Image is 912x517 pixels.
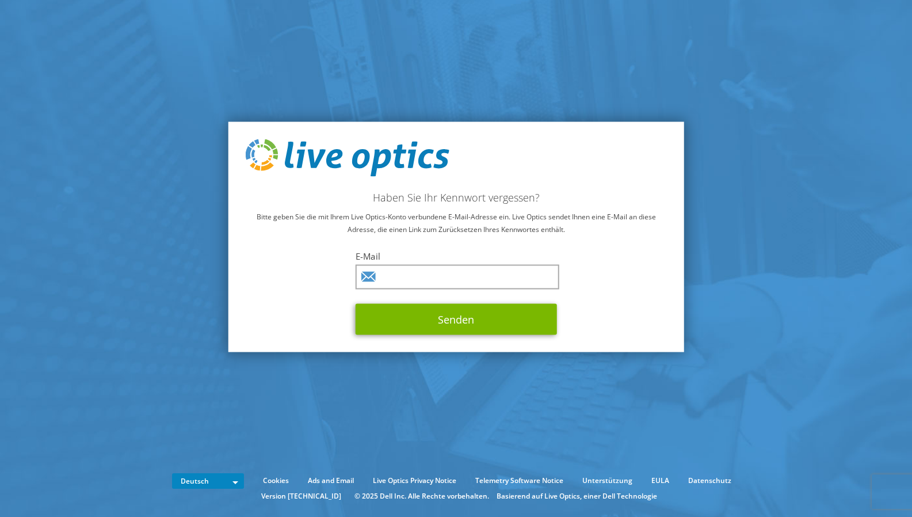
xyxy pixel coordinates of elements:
[254,474,297,487] a: Cookies
[245,211,667,236] p: Bitte geben Sie die mit Ihrem Live Optics-Konto verbundene E-Mail-Adresse ein. Live Optics sendet...
[349,490,495,503] li: © 2025 Dell Inc. Alle Rechte vorbehalten.
[245,139,449,177] img: live_optics_svg.svg
[255,490,347,503] li: Version [TECHNICAL_ID]
[574,474,641,487] a: Unterstützung
[364,474,465,487] a: Live Optics Privacy Notice
[467,474,572,487] a: Telemetry Software Notice
[299,474,362,487] a: Ads and Email
[497,490,657,503] li: Basierend auf Live Optics, einer Dell Technologie
[245,191,667,204] h2: Haben Sie Ihr Kennwort vergessen?
[643,474,678,487] a: EULA
[356,304,557,335] button: Senden
[356,250,557,262] label: E-Mail
[680,474,740,487] a: Datenschutz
